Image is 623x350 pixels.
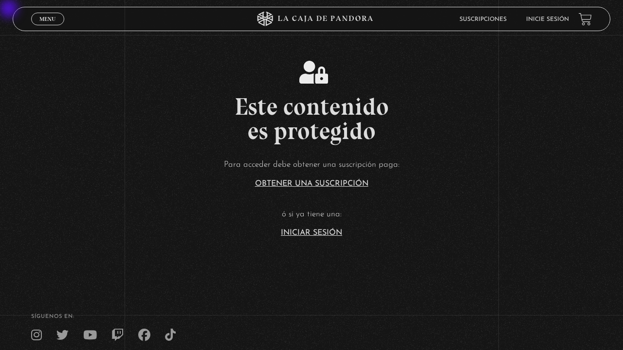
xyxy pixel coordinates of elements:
[579,13,592,26] a: View your shopping cart
[281,229,342,237] a: Iniciar Sesión
[31,314,592,319] h4: SÍguenos en:
[526,17,569,22] a: Inicie sesión
[39,16,55,22] span: Menu
[37,24,59,31] span: Cerrar
[255,180,368,188] a: Obtener una suscripción
[459,17,507,22] a: Suscripciones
